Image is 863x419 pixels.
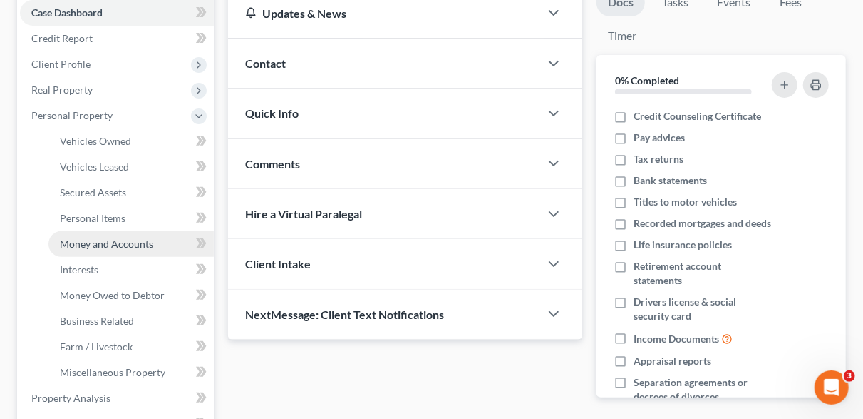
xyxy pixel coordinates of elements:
span: Business Related [60,315,134,327]
a: Farm / Livestock [48,334,214,360]
a: Vehicles Owned [48,128,214,154]
span: Miscellaneous Property [60,366,165,378]
span: Money and Accounts [60,238,153,250]
span: 3 [844,370,855,382]
span: Money Owed to Debtor [60,289,165,301]
span: Credit Counseling Certificate [634,109,761,123]
span: Hire a Virtual Paralegal [245,207,362,221]
span: Titles to motor vehicles [634,195,737,209]
span: Personal Items [60,212,125,224]
span: Retirement account statements [634,259,771,288]
span: Client Profile [31,58,91,70]
span: Separation agreements or decrees of divorces [634,375,771,404]
a: Money Owed to Debtor [48,283,214,308]
strong: 0% Completed [615,74,679,86]
span: Personal Property [31,109,113,121]
span: Case Dashboard [31,6,103,19]
span: Client Intake [245,257,311,271]
span: Property Analysis [31,392,110,404]
span: Contact [245,56,286,70]
a: Business Related [48,308,214,334]
a: Secured Assets [48,180,214,206]
span: Tax returns [634,152,683,166]
a: Credit Report [20,26,214,51]
span: Interests [60,263,98,276]
span: Recorded mortgages and deeds [634,216,771,231]
span: Life insurance policies [634,238,732,252]
a: Timer [596,22,648,50]
span: Credit Report [31,32,93,44]
span: Quick Info [245,106,299,120]
a: Property Analysis [20,385,214,411]
span: Drivers license & social security card [634,295,771,323]
span: Comments [245,157,300,171]
span: Income Documents [634,332,719,346]
a: Miscellaneous Property [48,360,214,385]
span: Vehicles Owned [60,135,131,147]
span: Real Property [31,84,93,96]
span: Pay advices [634,131,685,145]
span: Secured Assets [60,186,126,198]
div: Updates & News [245,6,523,21]
a: Vehicles Leased [48,154,214,180]
a: Interests [48,257,214,283]
span: NextMessage: Client Text Notifications [245,308,444,321]
span: Bank statements [634,173,707,188]
span: Vehicles Leased [60,161,129,173]
a: Money and Accounts [48,231,214,257]
span: Farm / Livestock [60,340,133,353]
iframe: Intercom live chat [815,370,849,405]
span: Appraisal reports [634,354,711,368]
a: Personal Items [48,206,214,231]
